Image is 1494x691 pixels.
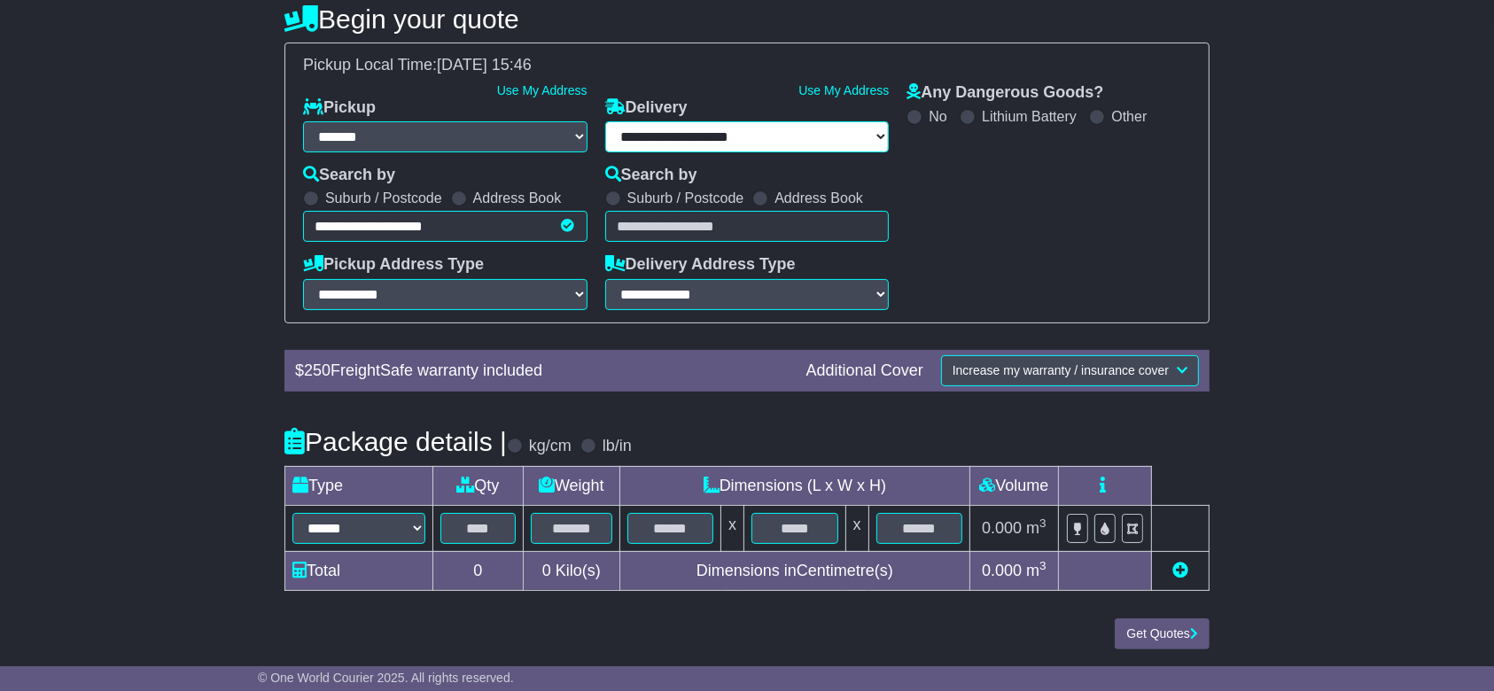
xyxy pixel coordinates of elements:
label: Address Book [473,190,562,206]
label: lb/in [603,437,632,456]
td: Type [285,466,433,505]
label: No [929,108,946,125]
td: 0 [433,551,524,590]
span: Increase my warranty / insurance cover [953,363,1169,377]
td: x [721,505,744,551]
td: Total [285,551,433,590]
button: Get Quotes [1115,618,1210,649]
h4: Package details | [284,427,507,456]
label: Lithium Battery [982,108,1077,125]
a: Use My Address [497,83,587,97]
div: $ FreightSafe warranty included [286,361,798,381]
label: Suburb / Postcode [627,190,744,206]
label: Delivery Address Type [605,255,796,275]
td: Dimensions in Centimetre(s) [619,551,969,590]
label: Pickup [303,98,376,118]
a: Add new item [1172,562,1188,579]
td: Kilo(s) [523,551,619,590]
label: Delivery [605,98,688,118]
label: Address Book [774,190,863,206]
span: 0.000 [982,519,1022,537]
label: Search by [605,166,697,185]
label: Search by [303,166,395,185]
span: 250 [304,361,331,379]
td: Volume [969,466,1058,505]
sup: 3 [1039,516,1047,530]
td: x [845,505,868,551]
span: m [1026,562,1047,579]
label: Pickup Address Type [303,255,484,275]
span: 0 [542,562,551,579]
label: Any Dangerous Goods? [907,83,1103,103]
td: Dimensions (L x W x H) [619,466,969,505]
span: m [1026,519,1047,537]
label: Suburb / Postcode [325,190,442,206]
td: Qty [433,466,524,505]
a: Use My Address [798,83,889,97]
h4: Begin your quote [284,4,1210,34]
div: Additional Cover [798,361,932,381]
label: Other [1111,108,1147,125]
button: Increase my warranty / insurance cover [941,355,1199,386]
span: 0.000 [982,562,1022,579]
div: Pickup Local Time: [294,56,1200,75]
span: © One World Courier 2025. All rights reserved. [258,671,514,685]
sup: 3 [1039,559,1047,572]
label: kg/cm [529,437,572,456]
span: [DATE] 15:46 [437,56,532,74]
td: Weight [523,466,619,505]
